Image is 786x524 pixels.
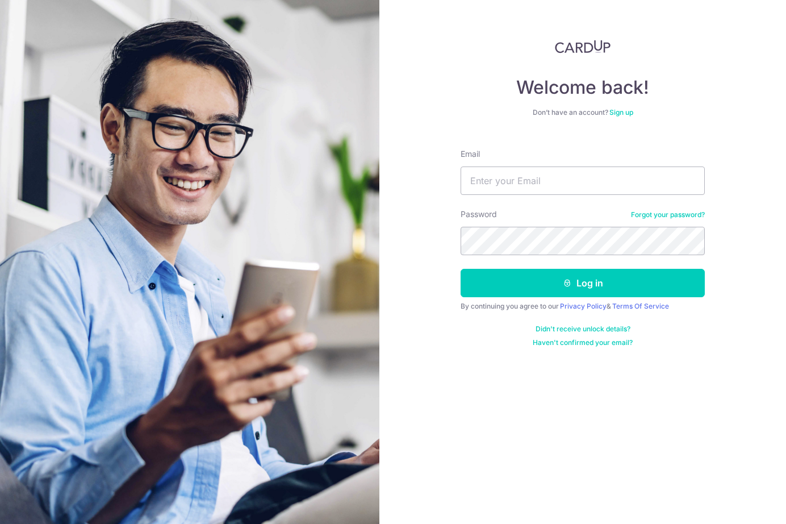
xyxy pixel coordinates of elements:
h4: Welcome back! [461,76,705,99]
label: Email [461,148,480,160]
a: Didn't receive unlock details? [536,325,630,334]
img: CardUp Logo [555,40,611,53]
a: Privacy Policy [560,302,607,310]
div: By continuing you agree to our & [461,302,705,311]
input: Enter your Email [461,167,705,195]
a: Haven't confirmed your email? [533,338,633,347]
button: Log in [461,269,705,297]
a: Sign up [609,108,633,117]
div: Don’t have an account? [461,108,705,117]
label: Password [461,209,497,220]
a: Terms Of Service [612,302,669,310]
a: Forgot your password? [631,210,705,219]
